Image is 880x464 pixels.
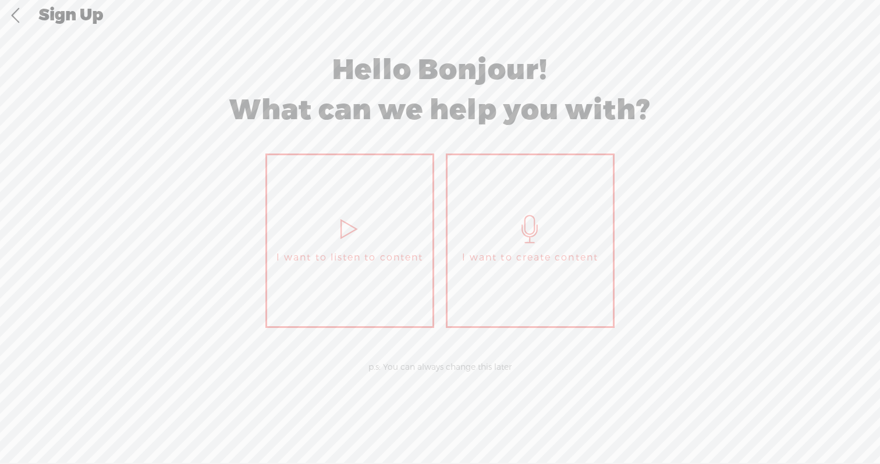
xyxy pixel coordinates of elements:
[327,56,553,84] div: Hello Bonjour!
[462,249,598,266] span: I want to create content
[276,249,423,266] span: I want to listen to content
[363,362,517,373] div: p.s: You can always change this later
[223,97,657,124] div: What can we help you with?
